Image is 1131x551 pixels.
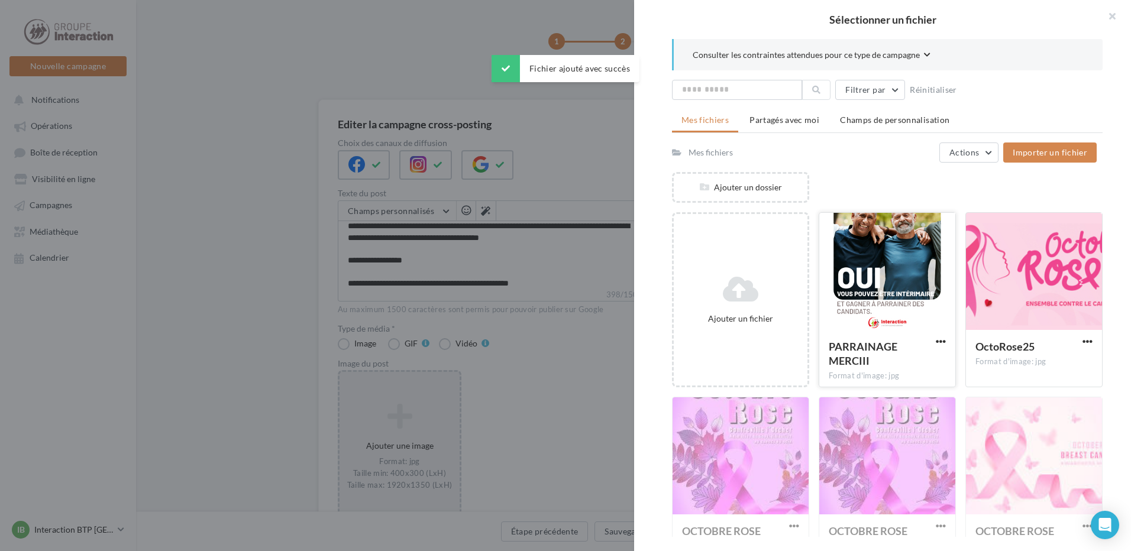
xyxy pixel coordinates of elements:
div: Open Intercom Messenger [1091,511,1119,539]
div: Mes fichiers [689,147,733,158]
span: OctoRose25 [975,340,1035,353]
div: Format d'image: jpg [975,356,1093,367]
span: PARRAINAGE MERCIII [829,340,897,367]
button: Réinitialiser [905,83,962,97]
div: Fichier ajouté avec succès [492,55,639,82]
span: Partagés avec moi [749,115,819,125]
button: Consulter les contraintes attendues pour ce type de campagne [693,48,930,63]
div: Format d'image: jpg [829,371,946,381]
button: Importer un fichier [1003,142,1097,163]
span: Importer un fichier [1013,147,1087,157]
div: Ajouter un dossier [674,181,807,193]
span: Consulter les contraintes attendues pour ce type de campagne [693,49,920,61]
span: Champs de personnalisation [840,115,949,125]
span: Actions [949,147,979,157]
span: Mes fichiers [681,115,729,125]
button: Filtrer par [835,80,905,100]
button: Actions [939,142,998,163]
h2: Sélectionner un fichier [653,14,1112,25]
div: Ajouter un fichier [678,313,803,325]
